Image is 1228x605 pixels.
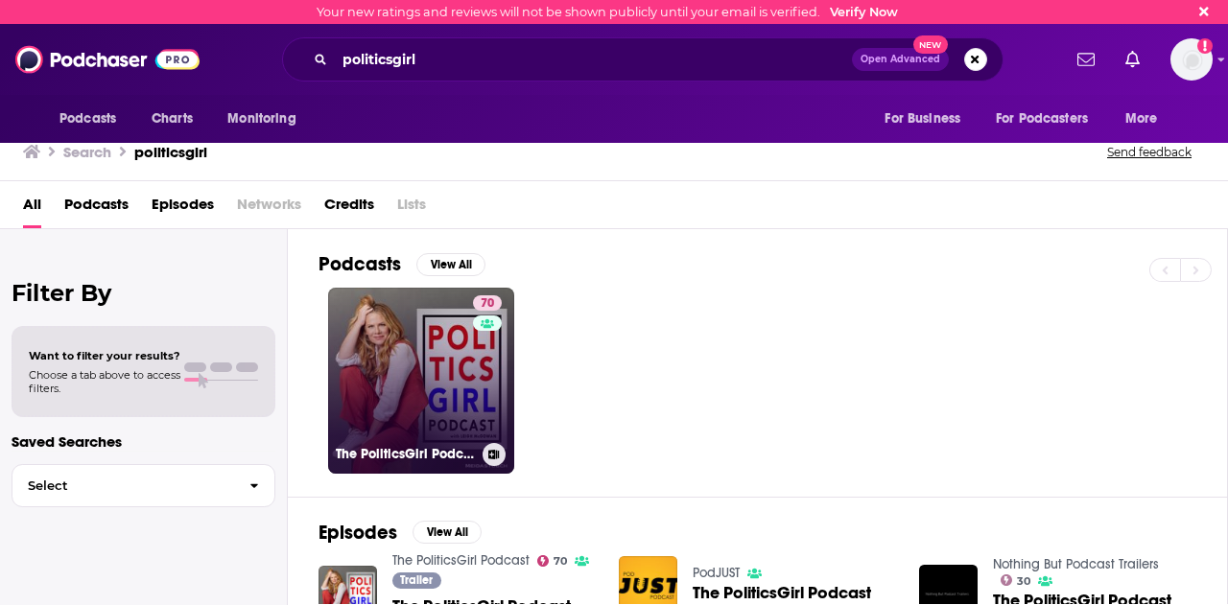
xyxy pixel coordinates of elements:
span: Monitoring [227,105,295,132]
a: Show notifications dropdown [1070,43,1102,76]
span: 30 [1017,577,1030,586]
svg: Email not verified [1197,38,1213,54]
a: Episodes [152,189,214,228]
span: Choose a tab above to access filters. [29,368,180,395]
button: open menu [871,101,984,137]
span: Podcasts [59,105,116,132]
span: For Business [885,105,960,132]
span: 70 [481,294,494,314]
a: Podcasts [64,189,129,228]
h2: Podcasts [319,252,401,276]
a: EpisodesView All [319,521,482,545]
a: The PoliticsGirl Podcast [392,552,530,569]
h3: politicsgirl [134,143,207,161]
span: Select [12,479,234,492]
div: Your new ratings and reviews will not be shown publicly until your email is verified. [317,5,898,19]
button: Show profile menu [1170,38,1213,81]
a: Credits [324,189,374,228]
button: open menu [46,101,141,137]
a: Charts [139,101,204,137]
span: More [1125,105,1158,132]
span: New [913,35,948,54]
a: Show notifications dropdown [1118,43,1147,76]
span: Networks [237,189,301,228]
a: All [23,189,41,228]
input: Search podcasts, credits, & more... [335,44,852,75]
span: 70 [554,557,567,566]
img: Podchaser - Follow, Share and Rate Podcasts [15,41,200,78]
a: 30 [1001,574,1031,586]
button: View All [416,253,485,276]
img: User Profile [1170,38,1213,81]
button: Open AdvancedNew [852,48,949,71]
span: For Podcasters [996,105,1088,132]
button: open menu [983,101,1116,137]
button: View All [413,521,482,544]
a: 70 [473,295,502,311]
h3: The PoliticsGirl Podcast [336,446,475,462]
h2: Episodes [319,521,397,545]
span: Charts [152,105,193,132]
a: PodcastsView All [319,252,485,276]
button: open menu [214,101,320,137]
button: open menu [1112,101,1182,137]
a: PodJUST [693,565,740,581]
span: Want to filter your results? [29,349,180,362]
a: 70The PoliticsGirl Podcast [328,288,514,474]
h3: Search [63,143,111,161]
a: Nothing But Podcast Trailers [993,556,1159,572]
span: Open Advanced [861,55,940,64]
div: Search podcasts, credits, & more... [282,37,1004,81]
button: Select [12,464,275,507]
span: Logged in as carlosrosario [1170,38,1213,81]
a: The PoliticsGirl Podcast [693,585,871,601]
span: Trailer [400,574,433,586]
button: Send feedback [1101,144,1197,160]
a: 70 [537,555,568,567]
p: Saved Searches [12,432,275,451]
h2: Filter By [12,279,275,307]
span: Lists [397,189,426,228]
a: Verify Now [830,5,898,19]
